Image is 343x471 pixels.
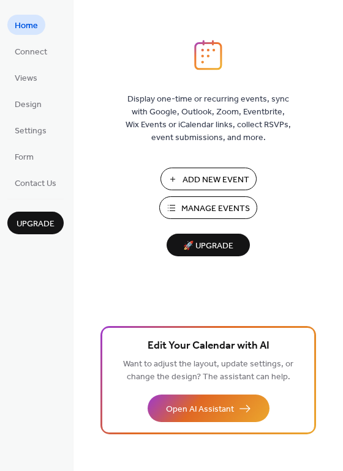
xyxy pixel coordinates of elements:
[15,46,47,59] span: Connect
[167,234,250,256] button: 🚀 Upgrade
[148,338,269,355] span: Edit Your Calendar with AI
[174,238,243,254] span: 🚀 Upgrade
[148,395,269,422] button: Open AI Assistant
[7,212,64,234] button: Upgrade
[15,98,42,111] span: Design
[17,218,55,231] span: Upgrade
[15,125,47,138] span: Settings
[15,177,56,190] span: Contact Us
[7,67,45,87] a: Views
[7,172,64,193] a: Contact Us
[7,41,55,61] a: Connect
[181,202,250,215] span: Manage Events
[7,120,54,140] a: Settings
[15,20,38,32] span: Home
[7,15,45,35] a: Home
[123,356,293,385] span: Want to adjust the layout, update settings, or change the design? The assistant can help.
[166,403,234,416] span: Open AI Assistant
[15,72,37,85] span: Views
[183,174,249,187] span: Add New Event
[126,93,291,144] span: Display one-time or recurring events, sync with Google, Outlook, Zoom, Eventbrite, Wix Events or ...
[159,196,257,219] button: Manage Events
[7,94,49,114] a: Design
[194,40,222,70] img: logo_icon.svg
[7,146,41,166] a: Form
[160,168,257,190] button: Add New Event
[15,151,34,164] span: Form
